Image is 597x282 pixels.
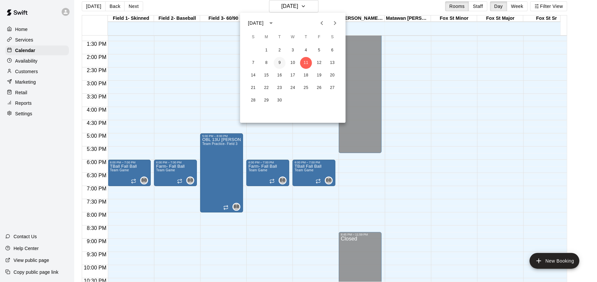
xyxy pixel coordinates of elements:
[315,16,329,30] button: Previous month
[313,31,325,44] span: Friday
[261,70,272,81] button: 15
[327,70,338,81] button: 20
[247,95,259,106] button: 28
[327,82,338,94] button: 27
[247,31,259,44] span: Sunday
[300,57,312,69] button: 11
[247,82,259,94] button: 21
[266,17,277,29] button: calendar view is open, switch to year view
[287,70,299,81] button: 17
[287,31,299,44] span: Wednesday
[327,31,338,44] span: Saturday
[274,70,286,81] button: 16
[329,16,342,30] button: Next month
[327,44,338,56] button: 6
[313,57,325,69] button: 12
[261,57,272,69] button: 8
[261,31,272,44] span: Monday
[287,82,299,94] button: 24
[313,70,325,81] button: 19
[274,57,286,69] button: 9
[300,70,312,81] button: 18
[274,44,286,56] button: 2
[313,82,325,94] button: 26
[261,82,272,94] button: 22
[327,57,338,69] button: 13
[261,95,272,106] button: 29
[247,57,259,69] button: 7
[287,44,299,56] button: 3
[274,82,286,94] button: 23
[300,82,312,94] button: 25
[261,44,272,56] button: 1
[274,95,286,106] button: 30
[300,31,312,44] span: Thursday
[274,31,286,44] span: Tuesday
[313,44,325,56] button: 5
[247,70,259,81] button: 14
[287,57,299,69] button: 10
[300,44,312,56] button: 4
[248,20,264,27] div: [DATE]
